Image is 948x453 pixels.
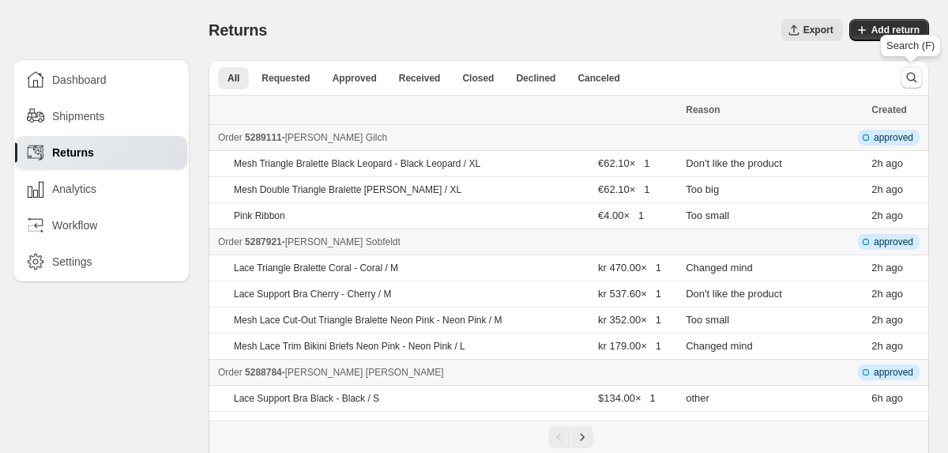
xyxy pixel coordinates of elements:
[849,19,929,41] button: Add return
[234,157,480,170] p: Mesh Triangle Bralette Black Leopard - Black Leopard / XL
[871,24,920,36] span: Add return
[874,366,913,379] span: approved
[598,340,661,352] span: kr 179.00 × 1
[871,288,882,300] time: Friday, October 10, 2025 at 8:46:38 AM
[871,157,882,169] time: Friday, October 10, 2025 at 8:56:17 AM
[681,308,867,334] td: Too small
[333,72,377,85] span: Approved
[803,24,833,36] span: Export
[598,183,649,195] span: €62.10 × 1
[681,203,867,229] td: Too small
[598,157,649,169] span: €62.10 × 1
[871,418,882,430] time: Friday, October 10, 2025 at 4:51:46 AM
[598,262,661,274] span: kr 470.00 × 1
[867,203,929,229] td: ago
[871,183,882,195] time: Friday, October 10, 2025 at 8:56:17 AM
[234,418,430,431] p: Lace Support Bra Candy Pink - Candy Pink / S
[399,72,441,85] span: Received
[234,392,379,405] p: Lace Support Bra Black - Black / S
[681,255,867,281] td: Changed mind
[245,236,282,247] span: 5287921
[867,308,929,334] td: ago
[218,130,676,145] div: -
[871,340,882,352] time: Friday, October 10, 2025 at 8:46:38 AM
[52,217,97,233] span: Workflow
[874,131,913,144] span: approved
[598,210,644,221] span: €4.00 × 1
[681,386,867,412] td: other
[867,334,929,360] td: ago
[781,19,843,41] button: Export
[285,236,401,247] span: [PERSON_NAME] Sobfeldt
[218,364,676,380] div: -
[234,183,461,196] p: Mesh Double Triangle Bralette [PERSON_NAME] / XL
[686,104,720,115] span: Reason
[874,236,913,248] span: approved
[871,262,882,274] time: Friday, October 10, 2025 at 8:46:38 AM
[234,314,502,327] p: Mesh Lace Cut-Out Triangle Bralette Neon Pink - Neon Pink / M
[209,421,929,453] nav: Pagination
[209,21,267,39] span: Returns
[285,367,444,378] span: [PERSON_NAME] [PERSON_NAME]
[867,255,929,281] td: ago
[52,145,94,160] span: Returns
[867,151,929,177] td: ago
[218,132,243,143] span: Order
[52,181,96,197] span: Analytics
[52,72,107,88] span: Dashboard
[52,108,104,124] span: Shipments
[681,281,867,308] td: Don't like the product
[245,367,282,378] span: 5288784
[867,281,929,308] td: ago
[598,288,661,300] span: kr 537.60 × 1
[598,314,661,326] span: kr 352.00 × 1
[462,72,494,85] span: Closed
[285,132,387,143] span: [PERSON_NAME] Gilch
[228,72,239,85] span: All
[577,72,619,85] span: Canceled
[901,66,923,89] button: Search and filter results
[871,314,882,326] time: Friday, October 10, 2025 at 8:46:38 AM
[681,412,867,438] td: other
[871,392,882,404] time: Friday, October 10, 2025 at 4:51:46 AM
[598,418,656,430] span: $134.00 × 1
[516,72,555,85] span: Declined
[234,340,465,353] p: Mesh Lace Trim Bikini Briefs Neon Pink - Neon Pink / L
[218,367,243,378] span: Order
[234,210,285,222] p: Pink Ribbon
[681,334,867,360] td: Changed mind
[867,386,929,412] td: ago
[234,288,391,300] p: Lace Support Bra Cherry - Cherry / M
[871,104,907,115] span: Created
[871,210,882,221] time: Friday, October 10, 2025 at 8:56:17 AM
[598,392,656,404] span: $134.00 × 1
[245,132,282,143] span: 5289111
[52,254,92,270] span: Settings
[218,236,243,247] span: Order
[571,426,593,448] button: Next
[867,412,929,438] td: ago
[261,72,310,85] span: Requested
[234,262,398,274] p: Lace Triangle Bralette Coral - Coral / M
[681,177,867,203] td: Too big
[867,177,929,203] td: ago
[681,151,867,177] td: Don't like the product
[218,234,676,250] div: -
